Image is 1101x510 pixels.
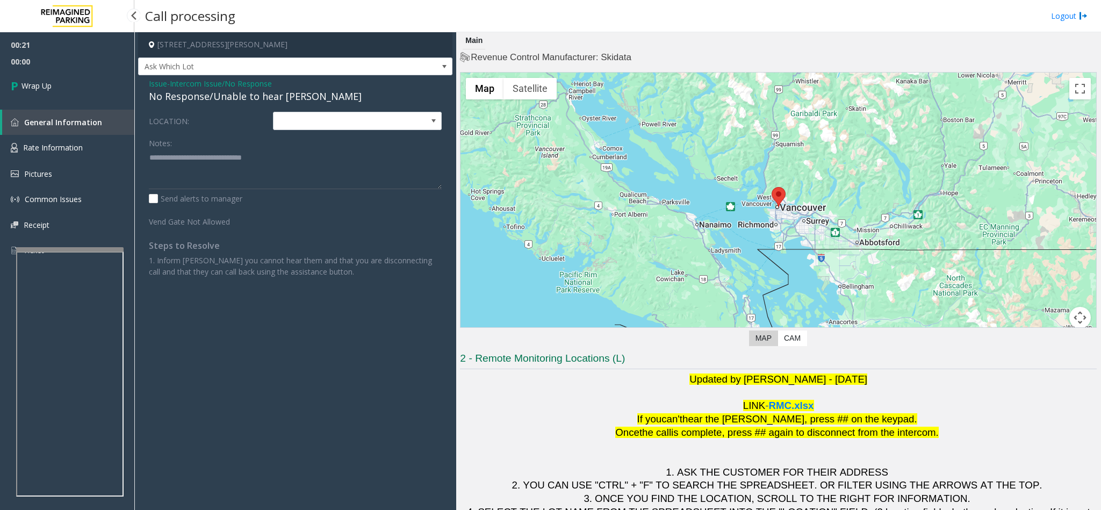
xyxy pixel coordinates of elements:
[11,195,19,204] img: 'icon'
[167,78,272,89] span: -
[149,255,442,277] p: 1. Inform [PERSON_NAME] you cannot hear them and that you are disconnecting call and that they ca...
[1069,78,1091,99] button: Toggle fullscreen view
[769,402,814,411] a: RMC.xlsx
[1051,10,1088,21] a: Logout
[1069,307,1091,328] button: Map camera controls
[463,327,499,341] img: Google
[23,142,83,153] span: Rate Information
[24,117,102,127] span: General Information
[11,118,19,126] img: 'icon'
[463,327,499,341] a: Open this area in Google Maps (opens a new window)
[637,413,662,425] span: If you
[11,170,19,177] img: 'icon'
[463,32,485,49] div: Main
[140,3,241,29] h3: Call processing
[146,112,270,130] label: LOCATION:
[11,143,18,153] img: 'icon'
[615,427,639,438] span: Once
[666,466,888,478] span: 1. ASK THE CUSTOMER FOR THEIR ADDRESS
[25,194,82,204] span: Common Issues
[146,212,270,227] label: Vend Gate Not Allowed
[772,187,786,207] div: 601 West Cordova Street, Vancouver, BC
[460,51,1097,64] h4: Revenue Control Manufacturer: Skidata
[503,78,557,99] button: Show satellite imagery
[149,78,167,89] span: Issue
[170,78,272,89] span: Intercom Issue/No Response
[21,80,52,91] span: Wrap Up
[139,58,390,75] span: Ask Which Lot
[11,246,18,255] img: 'icon'
[769,400,814,411] span: RMC.xlsx
[149,89,442,104] div: No Response/Unable to hear [PERSON_NAME]
[11,221,18,228] img: 'icon'
[24,169,52,179] span: Pictures
[639,427,671,438] span: the call
[24,220,49,230] span: Receipt
[149,134,172,149] label: Notes:
[743,400,765,411] span: LINK
[2,110,134,135] a: General Information
[1079,10,1088,21] img: logout
[149,193,242,204] label: Send alerts to manager
[682,413,917,425] span: hear the [PERSON_NAME], press ## on the keypad.
[661,413,682,425] span: can't
[765,400,768,411] span: -
[584,493,970,504] span: 3. ONCE YOU FIND THE LOCATION, SCROLL TO THE RIGHT FOR INFORMATION.
[689,373,867,385] span: Updated by [PERSON_NAME] - [DATE]
[138,32,452,58] h4: [STREET_ADDRESS][PERSON_NAME]
[149,241,442,251] h4: Steps to Resolve
[671,427,939,438] span: is complete, press ## again to disconnect from the intercom.
[23,245,44,255] span: Ticket
[466,78,503,99] button: Show street map
[460,351,1097,369] h3: 2 - Remote Monitoring Locations (L)
[512,479,1042,491] span: 2. YOU CAN USE "CTRL" + "F" TO SEARCH THE SPREADSHEET. OR FILTER USING THE ARROWS AT THE TOP.
[749,331,778,346] label: Map
[778,331,807,346] label: CAM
